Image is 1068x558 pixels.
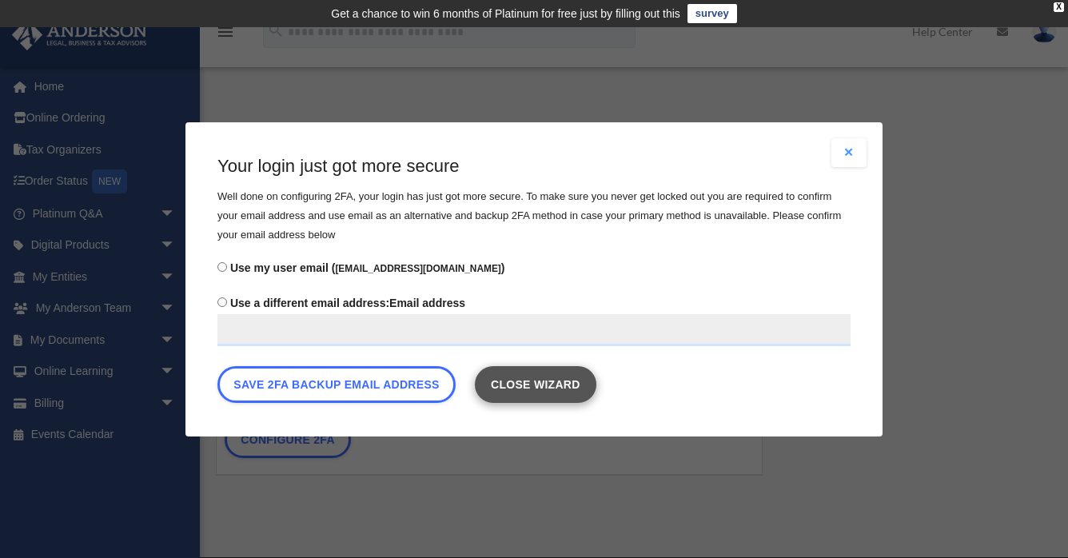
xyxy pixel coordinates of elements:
input: Use my user email ([EMAIL_ADDRESS][DOMAIN_NAME]) [217,261,227,271]
small: [EMAIL_ADDRESS][DOMAIN_NAME] [335,262,500,273]
input: Use a different email address:Email address [217,297,227,306]
a: Close wizard [475,365,596,402]
button: Save 2FA backup email address [217,365,456,402]
label: Email address [217,291,851,345]
a: survey [687,4,737,23]
span: Use my user email ( ) [230,261,505,273]
h3: Your login just got more secure [217,154,851,179]
span: Use a different email address: [230,296,389,309]
p: Well done on configuring 2FA, your login has just got more secure. To make sure you never get loc... [217,186,851,244]
input: Use a different email address:Email address [217,313,851,345]
div: Get a chance to win 6 months of Platinum for free just by filling out this [331,4,680,23]
div: close [1054,2,1064,12]
button: Close modal [831,138,867,167]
